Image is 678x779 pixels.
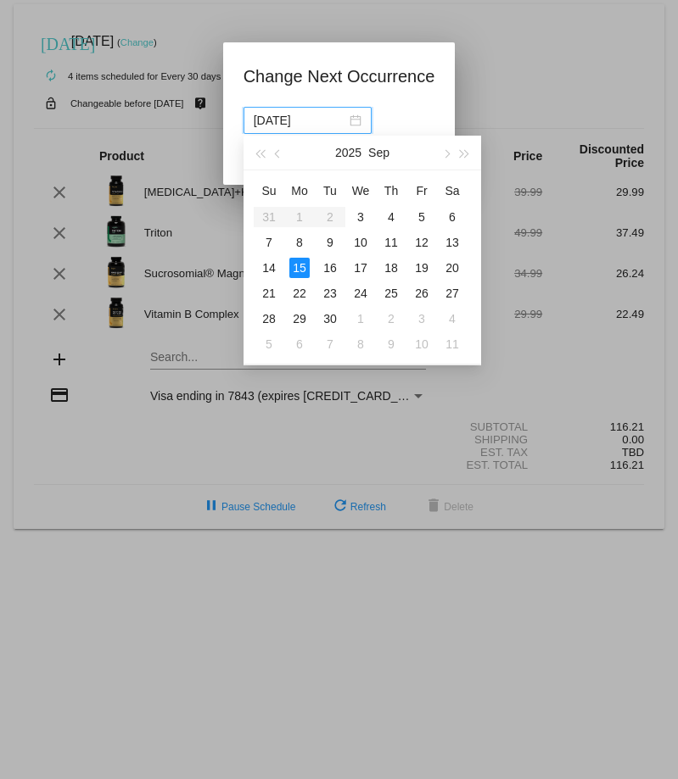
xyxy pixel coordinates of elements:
td: 9/17/2025 [345,255,376,281]
div: 12 [412,232,432,253]
td: 10/7/2025 [315,331,345,357]
td: 10/10/2025 [406,331,437,357]
div: 10 [350,232,371,253]
td: 9/16/2025 [315,255,345,281]
button: Next month (PageDown) [436,136,455,170]
td: 9/14/2025 [254,255,284,281]
div: 30 [320,309,340,329]
td: 9/3/2025 [345,204,376,230]
div: 4 [442,309,462,329]
th: Sun [254,177,284,204]
div: 9 [320,232,340,253]
div: 6 [442,207,462,227]
td: 10/8/2025 [345,331,376,357]
div: 5 [412,207,432,227]
td: 10/4/2025 [437,306,468,331]
td: 9/7/2025 [254,230,284,255]
button: Next year (Control + right) [455,136,473,170]
td: 9/25/2025 [376,281,406,306]
td: 9/19/2025 [406,255,437,281]
div: 18 [381,258,401,278]
div: 15 [289,258,310,278]
div: 20 [442,258,462,278]
td: 10/5/2025 [254,331,284,357]
div: 4 [381,207,401,227]
div: 7 [259,232,279,253]
div: 14 [259,258,279,278]
td: 9/18/2025 [376,255,406,281]
div: 26 [412,283,432,303]
td: 9/12/2025 [406,230,437,255]
td: 9/21/2025 [254,281,284,306]
input: Select date [254,111,346,130]
button: Last year (Control + left) [250,136,269,170]
td: 9/8/2025 [284,230,315,255]
td: 9/6/2025 [437,204,468,230]
td: 10/1/2025 [345,306,376,331]
th: Fri [406,177,437,204]
td: 9/29/2025 [284,306,315,331]
div: 16 [320,258,340,278]
td: 9/27/2025 [437,281,468,306]
div: 1 [350,309,371,329]
td: 9/9/2025 [315,230,345,255]
td: 9/24/2025 [345,281,376,306]
h1: Change Next Occurrence [244,63,435,90]
div: 3 [350,207,371,227]
div: 7 [320,334,340,354]
td: 9/28/2025 [254,306,284,331]
td: 9/4/2025 [376,204,406,230]
button: Sep [368,136,389,170]
div: 6 [289,334,310,354]
th: Wed [345,177,376,204]
th: Tue [315,177,345,204]
td: 9/30/2025 [315,306,345,331]
td: 9/23/2025 [315,281,345,306]
div: 2 [381,309,401,329]
div: 8 [289,232,310,253]
td: 10/6/2025 [284,331,315,357]
td: 9/13/2025 [437,230,468,255]
td: 10/2/2025 [376,306,406,331]
div: 28 [259,309,279,329]
div: 24 [350,283,371,303]
div: 5 [259,334,279,354]
div: 8 [350,334,371,354]
td: 9/22/2025 [284,281,315,306]
div: 3 [412,309,432,329]
div: 29 [289,309,310,329]
div: 11 [442,334,462,354]
button: 2025 [335,136,361,170]
td: 10/9/2025 [376,331,406,357]
div: 11 [381,232,401,253]
div: 13 [442,232,462,253]
div: 25 [381,283,401,303]
td: 9/11/2025 [376,230,406,255]
td: 9/20/2025 [437,255,468,281]
td: 9/5/2025 [406,204,437,230]
th: Thu [376,177,406,204]
td: 10/11/2025 [437,331,468,357]
button: Previous month (PageUp) [269,136,288,170]
div: 9 [381,334,401,354]
td: 10/3/2025 [406,306,437,331]
div: 22 [289,283,310,303]
div: 19 [412,258,432,278]
td: 9/10/2025 [345,230,376,255]
div: 23 [320,283,340,303]
div: 17 [350,258,371,278]
td: 9/26/2025 [406,281,437,306]
th: Mon [284,177,315,204]
div: 27 [442,283,462,303]
th: Sat [437,177,468,204]
div: 21 [259,283,279,303]
td: 9/15/2025 [284,255,315,281]
div: 10 [412,334,432,354]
